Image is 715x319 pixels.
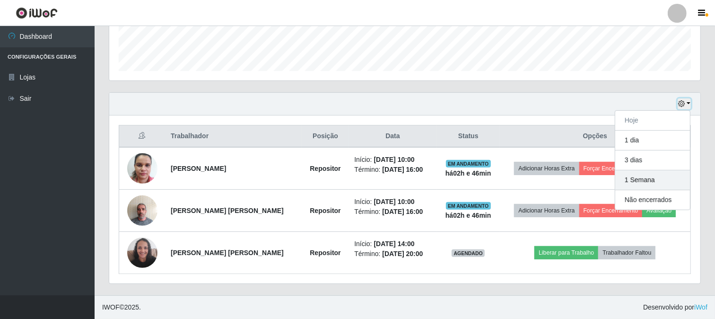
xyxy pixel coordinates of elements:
button: Hoje [615,111,690,131]
button: 1 Semana [615,170,690,190]
button: Trabalhador Faltou [598,246,655,259]
th: Status [437,125,500,148]
button: Liberar para Trabalho [534,246,598,259]
span: Desenvolvido por [643,302,707,312]
button: 1 dia [615,131,690,151]
strong: Repositor [310,207,340,214]
li: Término: [354,207,431,217]
a: iWof [694,303,707,311]
button: Adicionar Horas Extra [514,204,579,217]
li: Término: [354,249,431,259]
span: EM ANDAMENTO [446,160,491,168]
th: Posição [302,125,349,148]
strong: há 02 h e 46 min [445,169,491,177]
button: Não encerrados [615,190,690,210]
button: Forçar Encerramento [579,204,643,217]
time: [DATE] 16:00 [382,166,423,173]
img: 1753732344559.jpeg [127,148,157,189]
span: EM ANDAMENTO [446,202,491,210]
time: [DATE] 10:00 [374,156,415,163]
button: Adicionar Horas Extra [514,162,579,175]
th: Data [349,125,437,148]
img: 1707417653840.jpeg [127,190,157,230]
li: Início: [354,155,431,165]
button: Forçar Encerramento [579,162,643,175]
li: Início: [354,239,431,249]
th: Opções [500,125,691,148]
strong: Repositor [310,249,340,257]
li: Término: [354,165,431,175]
strong: há 02 h e 46 min [445,212,491,219]
span: AGENDADO [452,249,485,257]
span: IWOF [102,303,120,311]
th: Trabalhador [165,125,302,148]
img: 1747182351528.jpeg [127,232,157,273]
strong: [PERSON_NAME] [PERSON_NAME] [171,249,284,257]
strong: Repositor [310,165,340,172]
img: CoreUI Logo [16,7,58,19]
time: [DATE] 20:00 [382,250,423,257]
span: © 2025 . [102,302,141,312]
time: [DATE] 14:00 [374,240,415,248]
time: [DATE] 10:00 [374,198,415,205]
time: [DATE] 16:00 [382,208,423,215]
li: Início: [354,197,431,207]
button: Avaliação [642,204,676,217]
strong: [PERSON_NAME] [PERSON_NAME] [171,207,284,214]
strong: [PERSON_NAME] [171,165,226,172]
button: 3 dias [615,151,690,170]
